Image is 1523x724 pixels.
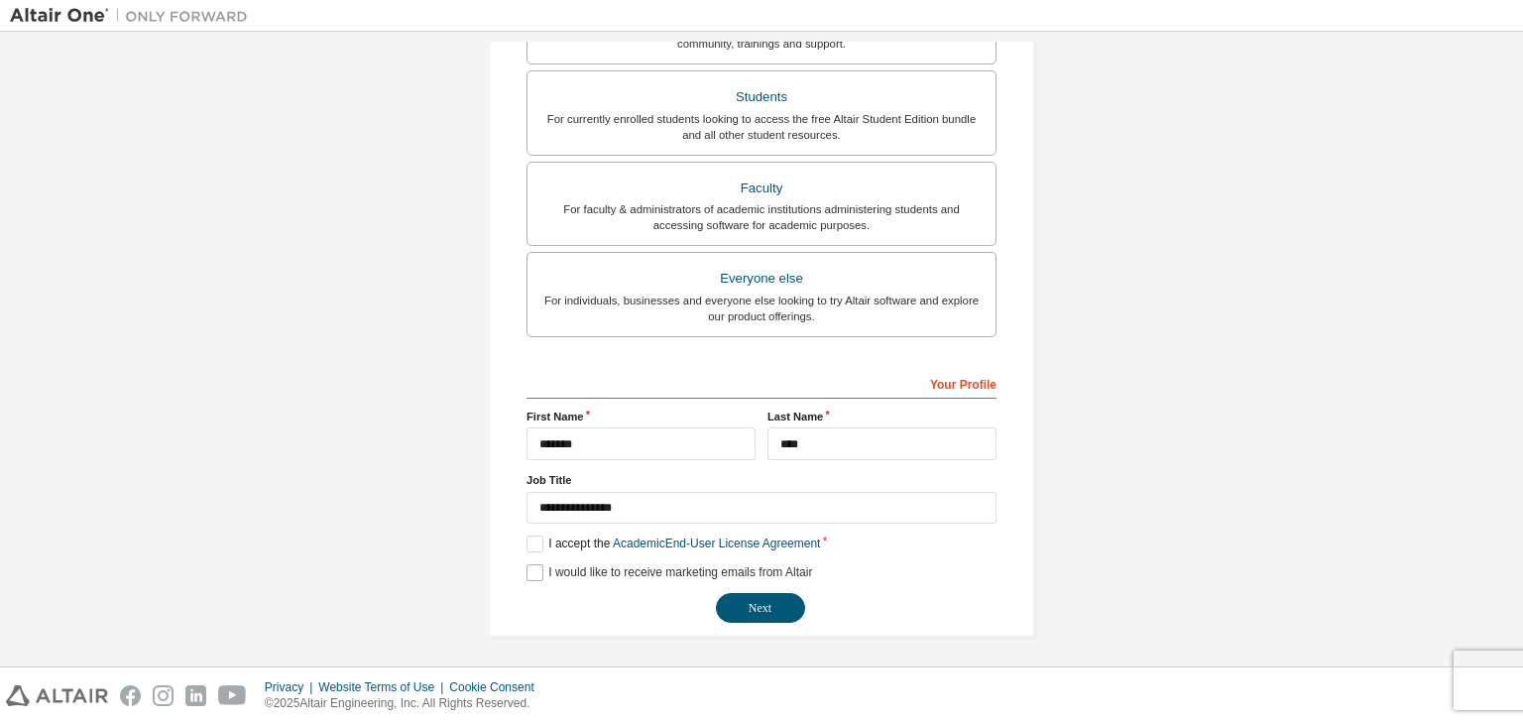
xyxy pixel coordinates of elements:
[539,111,984,143] div: For currently enrolled students looking to access the free Altair Student Edition bundle and all ...
[10,6,258,26] img: Altair One
[449,679,545,695] div: Cookie Consent
[527,536,820,552] label: I accept the
[613,537,820,550] a: Academic End-User License Agreement
[265,695,546,712] p: © 2025 Altair Engineering, Inc. All Rights Reserved.
[527,409,756,424] label: First Name
[539,201,984,233] div: For faculty & administrators of academic institutions administering students and accessing softwa...
[527,564,812,581] label: I would like to receive marketing emails from Altair
[539,83,984,111] div: Students
[265,679,318,695] div: Privacy
[767,409,996,424] label: Last Name
[539,265,984,293] div: Everyone else
[539,293,984,324] div: For individuals, businesses and everyone else looking to try Altair software and explore our prod...
[6,685,108,706] img: altair_logo.svg
[120,685,141,706] img: facebook.svg
[218,685,247,706] img: youtube.svg
[539,175,984,202] div: Faculty
[527,472,996,488] label: Job Title
[318,679,449,695] div: Website Terms of Use
[185,685,206,706] img: linkedin.svg
[153,685,174,706] img: instagram.svg
[716,593,805,623] button: Next
[527,367,996,399] div: Your Profile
